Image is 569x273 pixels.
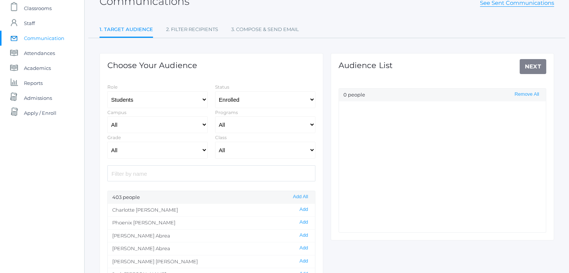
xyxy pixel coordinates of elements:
li: Charlotte [PERSON_NAME] [108,204,315,217]
button: Add [297,245,310,251]
div: 0 people [339,89,546,101]
span: Academics [24,61,51,76]
span: Communication [24,31,64,46]
span: Reports [24,76,43,91]
button: Add [297,219,310,226]
a: 3. Compose & Send Email [231,22,299,37]
li: [PERSON_NAME] [PERSON_NAME] [108,255,315,268]
label: Grade [107,135,121,140]
label: Class [215,135,227,140]
span: Classrooms [24,1,52,16]
span: Apply / Enroll [24,105,56,120]
button: Add [297,206,310,213]
li: [PERSON_NAME] Abrea [108,229,315,242]
a: 2. Filter Recipients [166,22,218,37]
label: Status [215,84,229,90]
span: Staff [24,16,35,31]
span: Attendances [24,46,55,61]
input: Filter by name [107,165,315,181]
h1: Choose Your Audience [107,61,197,70]
button: Add [297,232,310,239]
a: 1. Target Audience [100,22,153,38]
button: Add All [291,194,310,200]
span: Admissions [24,91,52,105]
label: Campus [107,110,126,115]
label: Role [107,84,117,90]
button: Remove All [512,91,541,98]
li: [PERSON_NAME] Abrea [108,242,315,255]
li: Phoenix [PERSON_NAME] [108,216,315,229]
label: Programs [215,110,238,115]
h1: Audience List [339,61,393,70]
div: 403 people [108,191,315,204]
button: Add [297,258,310,264]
